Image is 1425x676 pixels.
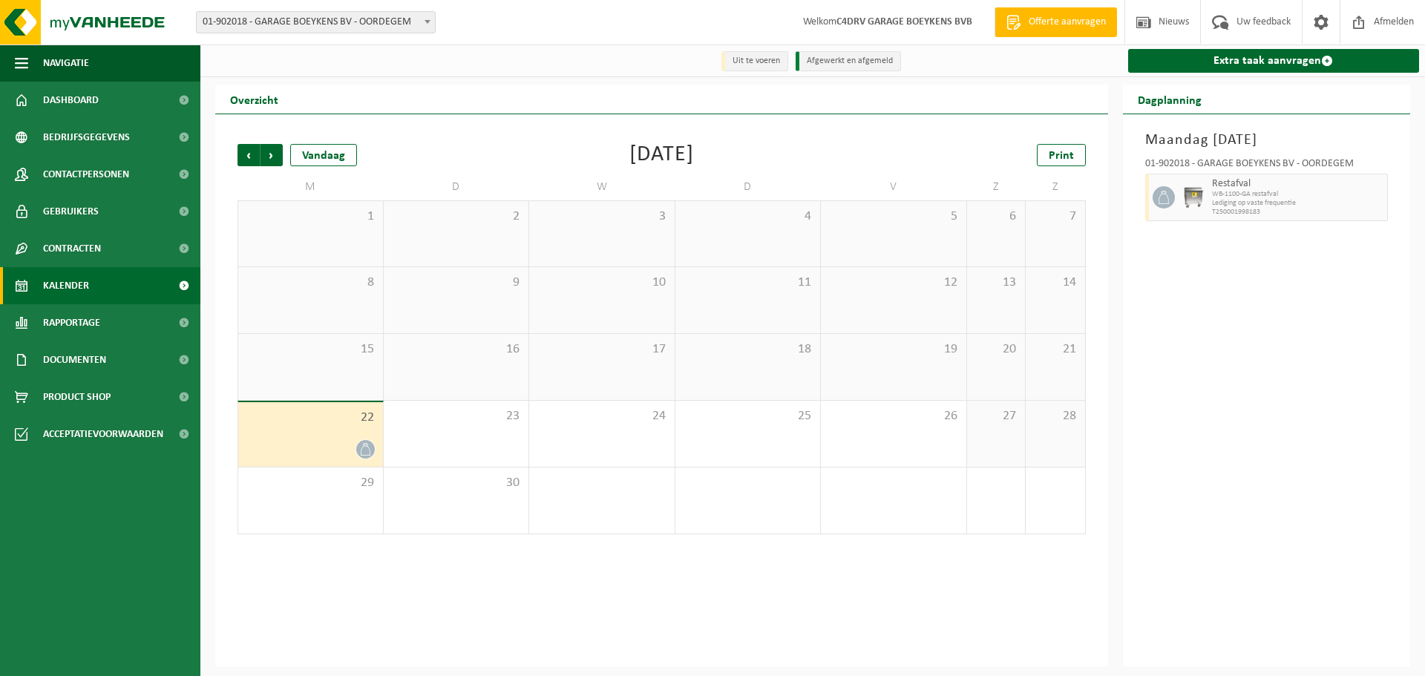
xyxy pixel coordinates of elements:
h3: Maandag [DATE] [1145,129,1389,151]
span: 25 [683,408,813,424]
span: 3 [537,209,667,225]
span: 13 [974,275,1018,291]
td: W [529,174,675,200]
span: 29 [246,475,376,491]
span: 22 [246,410,376,426]
span: 6 [974,209,1018,225]
a: Print [1037,144,1086,166]
span: Bedrijfsgegevens [43,119,130,156]
li: Uit te voeren [721,51,788,71]
span: Documenten [43,341,106,378]
a: Offerte aanvragen [995,7,1117,37]
span: 26 [828,408,959,424]
span: Navigatie [43,45,89,82]
span: 4 [683,209,813,225]
span: Acceptatievoorwaarden [43,416,163,453]
span: 19 [828,341,959,358]
div: 01-902018 - GARAGE BOEYKENS BV - OORDEGEM [1145,159,1389,174]
span: 2 [391,209,522,225]
span: Contactpersonen [43,156,129,193]
span: 8 [246,275,376,291]
span: 23 [391,408,522,424]
span: 24 [537,408,667,424]
h2: Dagplanning [1123,85,1216,114]
span: 15 [246,341,376,358]
li: Afgewerkt en afgemeld [796,51,901,71]
span: Kalender [43,267,89,304]
span: Restafval [1212,178,1384,190]
span: Dashboard [43,82,99,119]
h2: Overzicht [215,85,293,114]
span: 30 [391,475,522,491]
span: 20 [974,341,1018,358]
span: Vorige [237,144,260,166]
span: Rapportage [43,304,100,341]
span: 14 [1033,275,1077,291]
img: WB-1100-GAL-GY-02 [1182,186,1205,209]
span: Contracten [43,230,101,267]
td: Z [1026,174,1085,200]
span: 01-902018 - GARAGE BOEYKENS BV - OORDEGEM [196,11,436,33]
span: 1 [246,209,376,225]
span: 5 [828,209,959,225]
span: Product Shop [43,378,111,416]
td: V [821,174,967,200]
span: 21 [1033,341,1077,358]
span: T250001998183 [1212,208,1384,217]
span: 16 [391,341,522,358]
span: 12 [828,275,959,291]
span: 11 [683,275,813,291]
td: Z [967,174,1026,200]
span: WB-1100-GA restafval [1212,190,1384,199]
span: 18 [683,341,813,358]
td: M [237,174,384,200]
span: 9 [391,275,522,291]
span: Volgende [261,144,283,166]
span: 28 [1033,408,1077,424]
td: D [675,174,822,200]
span: 10 [537,275,667,291]
span: 01-902018 - GARAGE BOEYKENS BV - OORDEGEM [197,12,435,33]
span: Print [1049,150,1074,162]
a: Extra taak aanvragen [1128,49,1420,73]
td: D [384,174,530,200]
span: 17 [537,341,667,358]
strong: C4DRV GARAGE BOEYKENS BVB [836,16,972,27]
div: Vandaag [290,144,357,166]
span: Lediging op vaste frequentie [1212,199,1384,208]
span: 27 [974,408,1018,424]
span: 7 [1033,209,1077,225]
span: Gebruikers [43,193,99,230]
div: [DATE] [629,144,694,166]
span: Offerte aanvragen [1025,15,1110,30]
